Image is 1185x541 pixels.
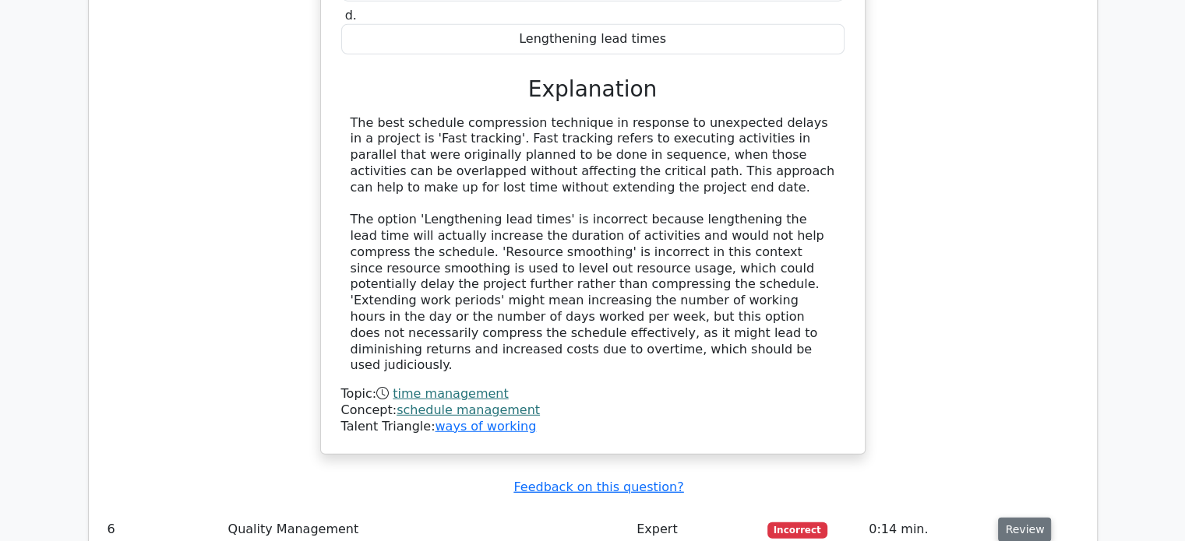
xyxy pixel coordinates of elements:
div: Lengthening lead times [341,24,845,54]
a: ways of working [435,419,536,434]
a: time management [393,386,508,401]
a: Feedback on this question? [513,480,683,494]
div: The best schedule compression technique in response to unexpected delays in a project is 'Fast tr... [351,115,835,374]
div: Concept: [341,402,845,419]
span: d. [345,8,357,23]
a: schedule management [397,402,540,417]
div: Topic: [341,386,845,402]
span: Incorrect [767,522,827,538]
div: Talent Triangle: [341,386,845,434]
h3: Explanation [351,76,835,103]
